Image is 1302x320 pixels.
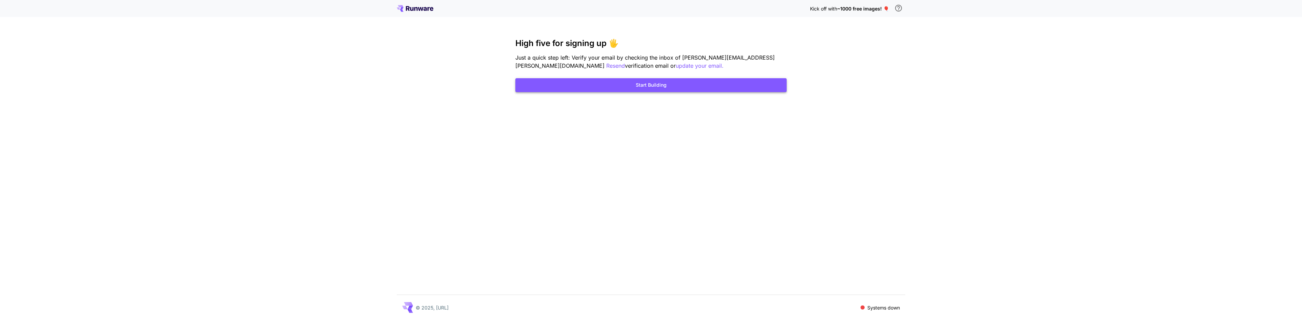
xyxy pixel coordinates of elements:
p: Systems down [867,304,900,311]
button: update your email. [676,62,724,70]
span: ~1000 free images! 🎈 [837,6,889,12]
span: Just a quick step left: Verify your email by checking the inbox of [PERSON_NAME][EMAIL_ADDRESS][P... [515,54,775,69]
button: In order to qualify for free credit, you need to sign up with a business email address and click ... [892,1,905,15]
h3: High five for signing up 🖐️ [515,39,787,48]
span: Kick off with [810,6,837,12]
button: Start Building [515,78,787,92]
span: verification email or [625,62,676,69]
button: Resend [606,62,625,70]
p: © 2025, [URL] [416,304,449,311]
